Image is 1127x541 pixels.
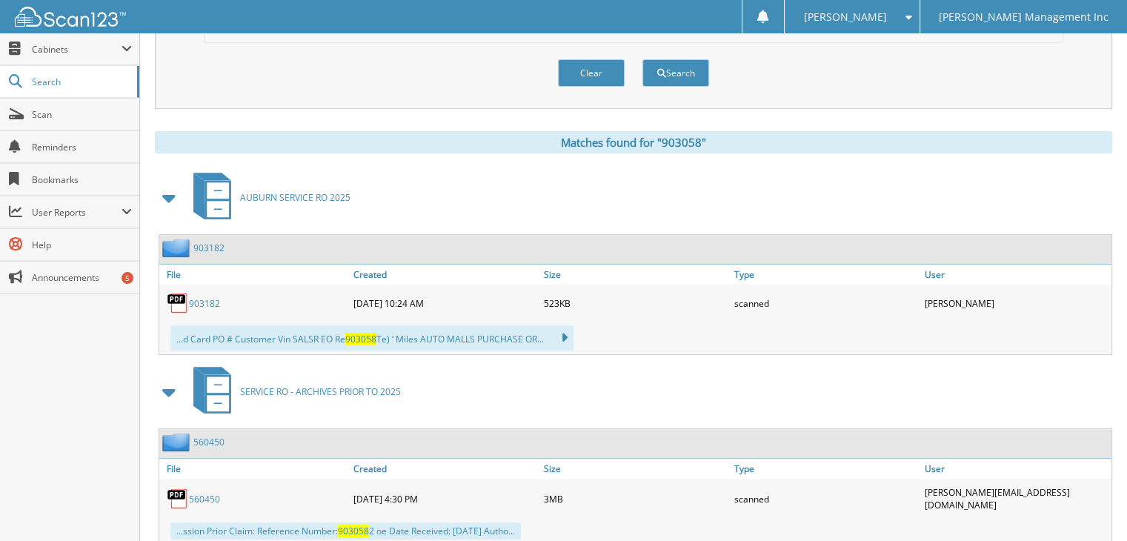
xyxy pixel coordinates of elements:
[167,292,189,314] img: PDF.png
[189,297,220,310] a: 903182
[32,173,132,186] span: Bookmarks
[189,493,220,505] a: 560450
[184,168,350,227] a: AUBURN SERVICE RO 2025
[167,488,189,510] img: PDF.png
[921,482,1111,515] div: [PERSON_NAME] [EMAIL_ADDRESS][DOMAIN_NAME]
[193,436,225,448] a: 560450
[1053,470,1127,541] iframe: Chat Widget
[731,265,921,285] a: Type
[32,141,132,153] span: Reminders
[184,362,401,421] a: SERVICE RO - ARCHIVES PRIOR TO 2025
[32,239,132,251] span: Help
[642,59,709,87] button: Search
[939,13,1108,21] span: [PERSON_NAME] Management Inc
[122,272,133,284] div: 5
[350,288,540,318] div: [DATE] 10:24 AM
[338,525,369,537] span: 903058
[731,288,921,318] div: scanned
[350,459,540,479] a: Created
[921,265,1111,285] a: User
[240,385,401,398] span: SERVICE RO - ARCHIVES PRIOR TO 2025
[170,522,521,540] div: ...ssion Prior Claim: Reference Number: 2 oe Date Received: [DATE] Autho...
[159,265,350,285] a: File
[345,333,376,345] span: 903058
[32,206,122,219] span: User Reports
[32,76,130,88] span: Search
[540,482,731,515] div: 3MB
[540,288,731,318] div: 523KB
[540,265,731,285] a: Size
[921,288,1111,318] div: [PERSON_NAME]
[350,482,540,515] div: [DATE] 4:30 PM
[558,59,625,87] button: Clear
[540,459,731,479] a: Size
[193,242,225,254] a: 903182
[350,265,540,285] a: Created
[170,325,574,351] div: ...d Card PO # Customer Vin SALSR EO Re Te) ‘ Miles AUTO MALLS PURCHASE OR...
[15,7,126,27] img: scan123-logo-white.svg
[731,482,921,515] div: scanned
[162,433,193,451] img: folder2.png
[162,239,193,257] img: folder2.png
[731,459,921,479] a: Type
[159,459,350,479] a: File
[803,13,886,21] span: [PERSON_NAME]
[32,271,132,284] span: Announcements
[32,43,122,56] span: Cabinets
[32,108,132,121] span: Scan
[155,131,1112,153] div: Matches found for "903058"
[240,191,350,204] span: AUBURN SERVICE RO 2025
[921,459,1111,479] a: User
